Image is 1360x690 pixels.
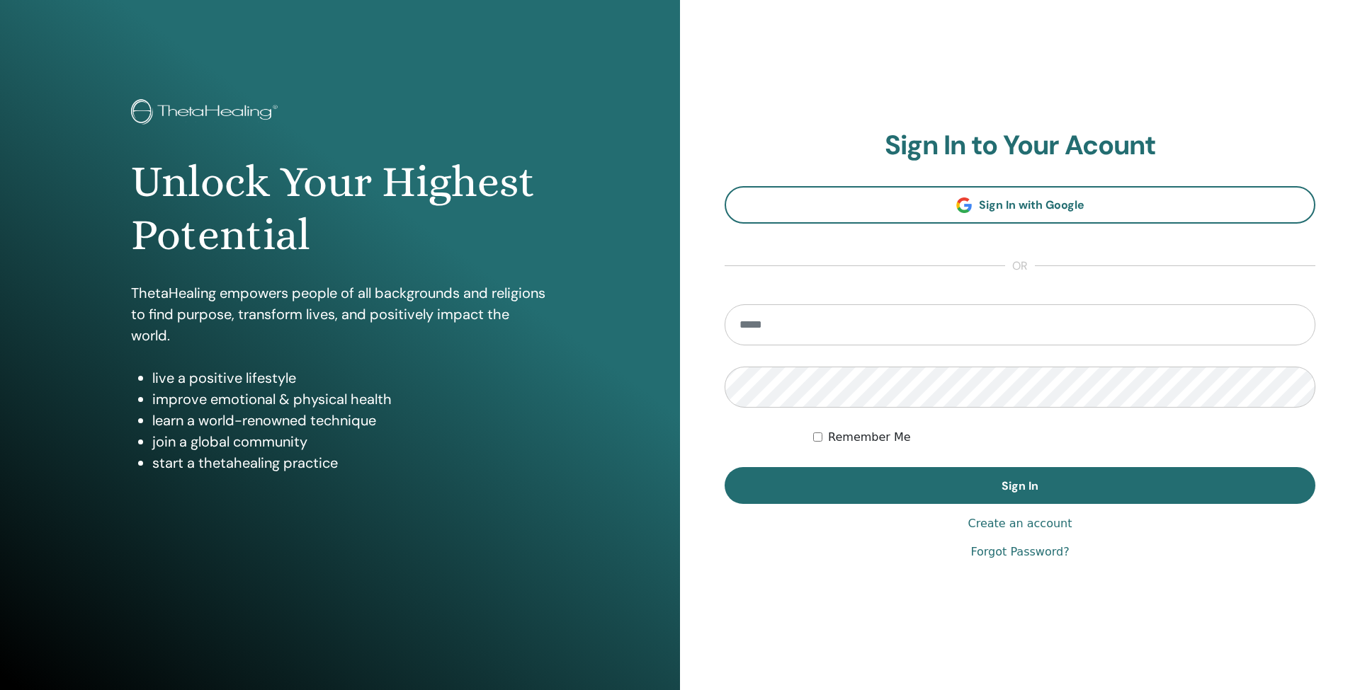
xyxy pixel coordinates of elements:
span: or [1005,258,1035,275]
li: improve emotional & physical health [152,389,549,410]
div: Keep me authenticated indefinitely or until I manually logout [813,429,1315,446]
span: Sign In [1002,478,1038,493]
a: Sign In with Google [725,186,1315,224]
p: ThetaHealing empowers people of all backgrounds and religions to find purpose, transform lives, a... [131,282,549,346]
a: Create an account [968,515,1072,532]
a: Forgot Password? [970,544,1069,560]
button: Sign In [725,467,1315,504]
h1: Unlock Your Highest Potential [131,156,549,261]
li: learn a world-renowned technique [152,410,549,431]
h2: Sign In to Your Acount [725,130,1315,162]
li: live a positive lifestyle [152,367,549,389]
label: Remember Me [828,429,911,446]
li: start a thetahealing practice [152,452,549,473]
span: Sign In with Google [979,197,1084,212]
li: join a global community [152,431,549,452]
